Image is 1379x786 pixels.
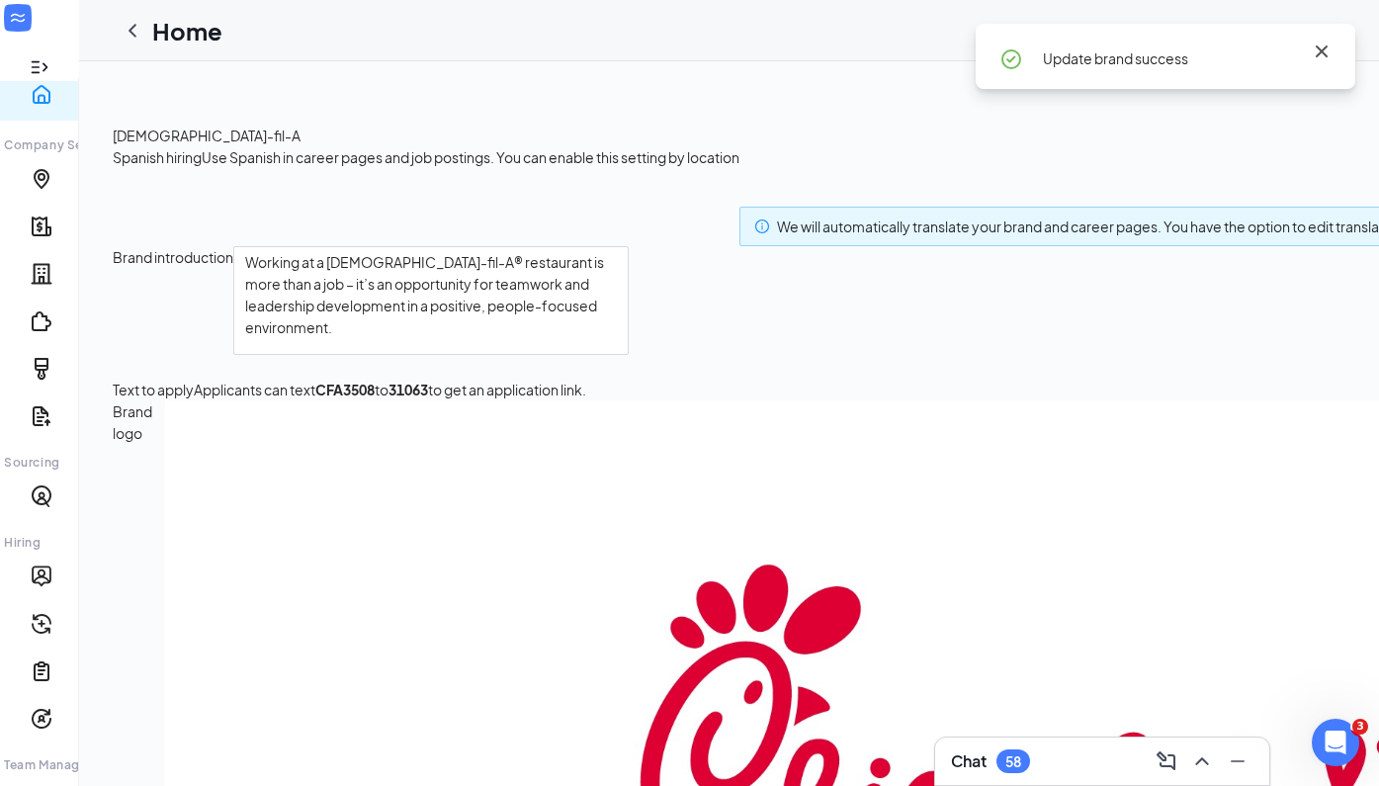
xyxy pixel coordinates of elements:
span: Brand logo [113,402,152,442]
h3: Chat [951,750,987,772]
b: 31063 [388,381,428,398]
svg: Expand [30,57,49,77]
h1: Home [152,14,222,47]
svg: WorkstreamLogo [8,8,28,28]
svg: Minimize [1226,749,1250,773]
span: Use Spanish in career pages and job postings. You can enable this setting by location [202,148,739,166]
svg: ChevronLeft [121,19,144,43]
iframe: Intercom live chat [1312,719,1359,766]
span: 3 [1352,719,1368,735]
svg: Cross [1310,40,1334,63]
span: info-circle [755,219,769,233]
button: ComposeMessage [1151,745,1182,777]
svg: ChevronUp [1190,749,1214,773]
span: Spanish hiring [113,148,202,166]
div: Company Settings [4,136,74,153]
span: Update brand success [1043,49,1188,67]
span: Text to apply [113,381,194,398]
div: 58 [1005,753,1021,770]
div: Team Management [4,756,74,773]
span: [DEMOGRAPHIC_DATA]-fil-A [113,127,301,144]
b: CFA3508 [315,381,375,398]
div: Sourcing [4,454,74,471]
button: ChevronUp [1186,745,1218,777]
button: Minimize [1222,745,1253,777]
span: Brand introduction [113,248,233,266]
span: Applicants can text to to get an application link. [194,379,586,400]
svg: ComposeMessage [1155,749,1178,773]
div: Hiring [4,534,74,551]
textarea: Working at a [DEMOGRAPHIC_DATA]-fil-A® restaurant is more than a job – it’s an opportunity for te... [233,246,629,355]
svg: CheckmarkCircle [999,47,1023,71]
